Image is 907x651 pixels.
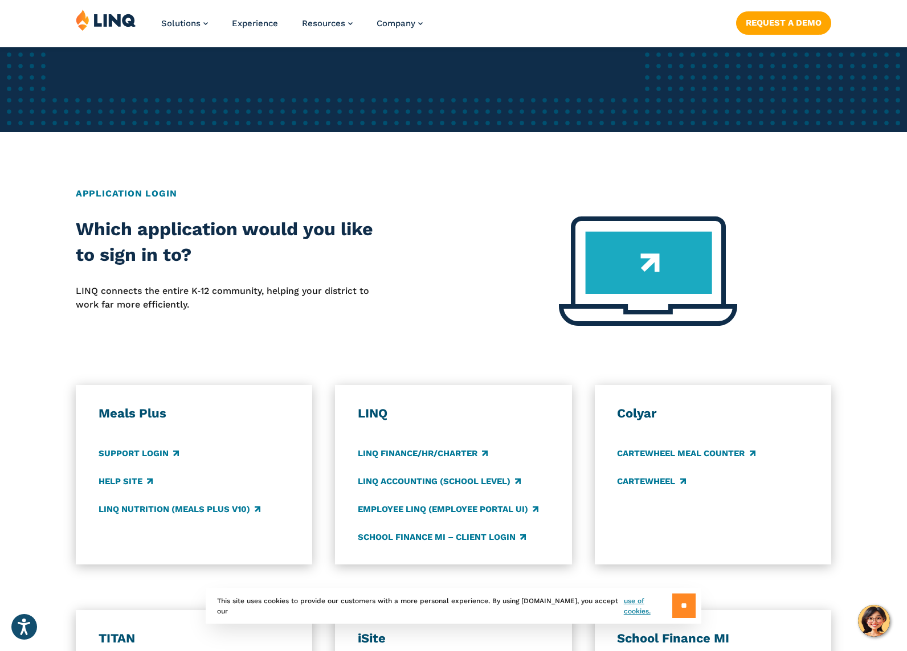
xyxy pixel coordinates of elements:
h3: LINQ [358,406,549,421]
a: Solutions [161,18,208,28]
a: Experience [232,18,278,28]
nav: Primary Navigation [161,9,423,47]
a: LINQ Accounting (school level) [358,475,521,488]
h2: Which application would you like to sign in to? [76,216,377,268]
span: Solutions [161,18,201,28]
a: Company [377,18,423,28]
button: Hello, have a question? Let’s chat. [858,605,890,637]
a: LINQ Nutrition (Meals Plus v10) [99,503,260,515]
a: CARTEWHEEL Meal Counter [617,447,755,460]
a: School Finance MI – Client Login [358,531,526,543]
a: use of cookies. [624,596,672,616]
a: LINQ Finance/HR/Charter [358,447,488,460]
h2: Application Login [76,187,831,200]
h3: Colyar [617,406,808,421]
a: CARTEWHEEL [617,475,685,488]
a: Help Site [99,475,153,488]
p: LINQ connects the entire K‑12 community, helping your district to work far more efficiently. [76,284,377,312]
a: Resources [302,18,353,28]
nav: Button Navigation [736,9,831,34]
img: LINQ | K‑12 Software [76,9,136,31]
div: This site uses cookies to provide our customers with a more personal experience. By using [DOMAIN... [206,588,701,624]
span: Company [377,18,415,28]
a: Support Login [99,447,179,460]
a: Request a Demo [736,11,831,34]
span: Resources [302,18,345,28]
h3: Meals Plus [99,406,290,421]
a: Employee LINQ (Employee Portal UI) [358,503,538,515]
